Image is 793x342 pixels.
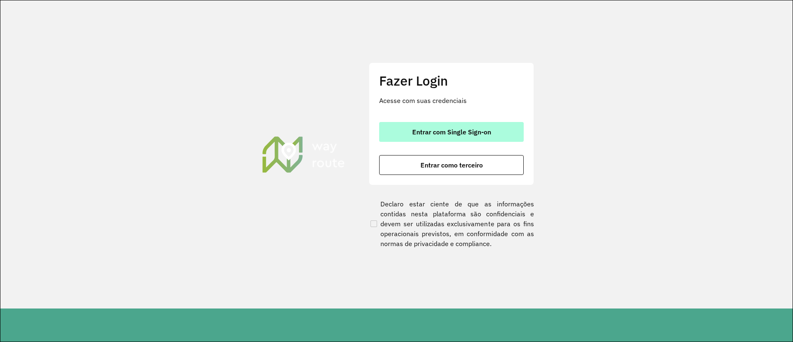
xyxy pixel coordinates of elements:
[379,96,524,105] p: Acesse com suas credenciais
[369,199,534,249] label: Declaro estar ciente de que as informações contidas nesta plataforma são confidenciais e devem se...
[379,73,524,88] h2: Fazer Login
[420,162,483,168] span: Entrar como terceiro
[412,129,491,135] span: Entrar com Single Sign-on
[379,155,524,175] button: button
[261,135,346,173] img: Roteirizador AmbevTech
[379,122,524,142] button: button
